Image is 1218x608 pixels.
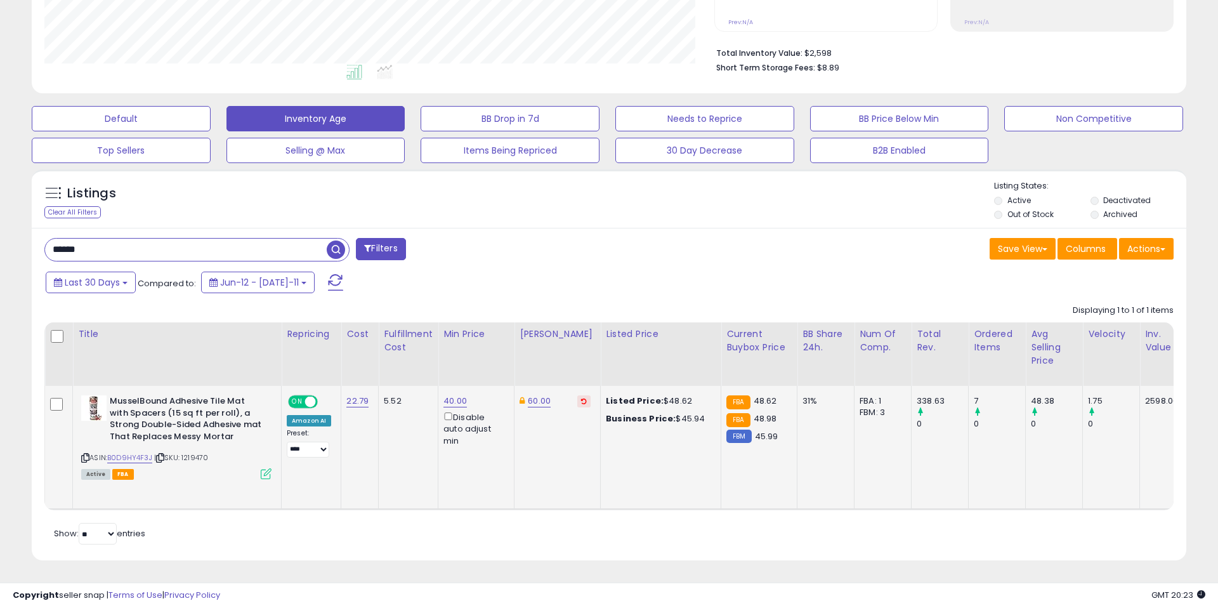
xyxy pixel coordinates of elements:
[917,395,968,407] div: 338.63
[615,138,794,163] button: 30 Day Decrease
[726,395,750,409] small: FBA
[754,395,777,407] span: 48.62
[1103,209,1137,220] label: Archived
[13,589,59,601] strong: Copyright
[421,138,599,163] button: Items Being Repriced
[994,180,1186,192] p: Listing States:
[810,106,989,131] button: BB Price Below Min
[520,327,595,341] div: [PERSON_NAME]
[810,138,989,163] button: B2B Enabled
[606,395,711,407] div: $48.62
[1007,195,1031,206] label: Active
[81,395,107,421] img: 41unzSkcQJL._SL40_.jpg
[860,327,906,354] div: Num of Comp.
[974,395,1025,407] div: 7
[67,185,116,202] h5: Listings
[528,395,551,407] a: 60.00
[316,397,336,407] span: OFF
[1031,418,1082,430] div: 0
[726,327,792,354] div: Current Buybox Price
[1007,209,1054,220] label: Out of Stock
[220,276,299,289] span: Jun-12 - [DATE]-11
[287,415,331,426] div: Amazon AI
[726,413,750,427] small: FBA
[1151,589,1205,601] span: 2025-08-11 20:23 GMT
[1119,238,1174,260] button: Actions
[443,410,504,447] div: Disable auto adjust min
[443,395,467,407] a: 40.00
[606,395,664,407] b: Listed Price:
[990,238,1056,260] button: Save View
[964,18,989,26] small: Prev: N/A
[65,276,120,289] span: Last 30 Days
[606,327,716,341] div: Listed Price
[108,589,162,601] a: Terms of Use
[1031,395,1082,407] div: 48.38
[32,138,211,163] button: Top Sellers
[755,430,778,442] span: 45.99
[384,395,428,407] div: 5.52
[615,106,794,131] button: Needs to Reprice
[421,106,599,131] button: BB Drop in 7d
[802,395,844,407] div: 31%
[860,395,901,407] div: FBA: 1
[1103,195,1151,206] label: Deactivated
[1004,106,1183,131] button: Non Competitive
[716,48,802,58] b: Total Inventory Value:
[917,418,968,430] div: 0
[226,138,405,163] button: Selling @ Max
[1088,327,1134,341] div: Velocity
[860,407,901,418] div: FBM: 3
[46,272,136,293] button: Last 30 Days
[728,18,753,26] small: Prev: N/A
[974,418,1025,430] div: 0
[112,469,134,480] span: FBA
[164,589,220,601] a: Privacy Policy
[54,527,145,539] span: Show: entries
[1088,418,1139,430] div: 0
[287,429,331,458] div: Preset:
[606,413,711,425] div: $45.94
[443,327,509,341] div: Min Price
[110,395,264,446] b: MusselBound Adhesive Tile Mat with Spacers (15 sq ft per roll), a Strong Double-Sided Adhesive ma...
[817,62,839,74] span: $8.89
[754,413,777,425] span: 48.98
[1073,305,1174,317] div: Displaying 1 to 1 of 1 items
[81,469,110,480] span: All listings currently available for purchase on Amazon
[1058,238,1117,260] button: Columns
[1088,395,1139,407] div: 1.75
[356,238,405,260] button: Filters
[78,327,276,341] div: Title
[1066,242,1106,255] span: Columns
[802,327,849,354] div: BB Share 24h.
[107,453,152,463] a: B0D9HY4F3J
[13,590,220,602] div: seller snap | |
[226,106,405,131] button: Inventory Age
[154,453,208,463] span: | SKU: 1219470
[384,327,433,354] div: Fulfillment Cost
[138,277,196,289] span: Compared to:
[287,327,336,341] div: Repricing
[201,272,315,293] button: Jun-12 - [DATE]-11
[81,395,272,478] div: ASIN:
[716,44,1164,60] li: $2,598
[32,106,211,131] button: Default
[1031,327,1077,367] div: Avg Selling Price
[606,413,676,425] b: Business Price:
[44,206,101,218] div: Clear All Filters
[1145,327,1182,354] div: Inv. value
[716,62,815,73] b: Short Term Storage Fees:
[917,327,963,354] div: Total Rev.
[346,327,373,341] div: Cost
[974,327,1020,354] div: Ordered Items
[1145,395,1178,407] div: 2598.06
[289,397,305,407] span: ON
[346,395,369,407] a: 22.79
[726,430,751,443] small: FBM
